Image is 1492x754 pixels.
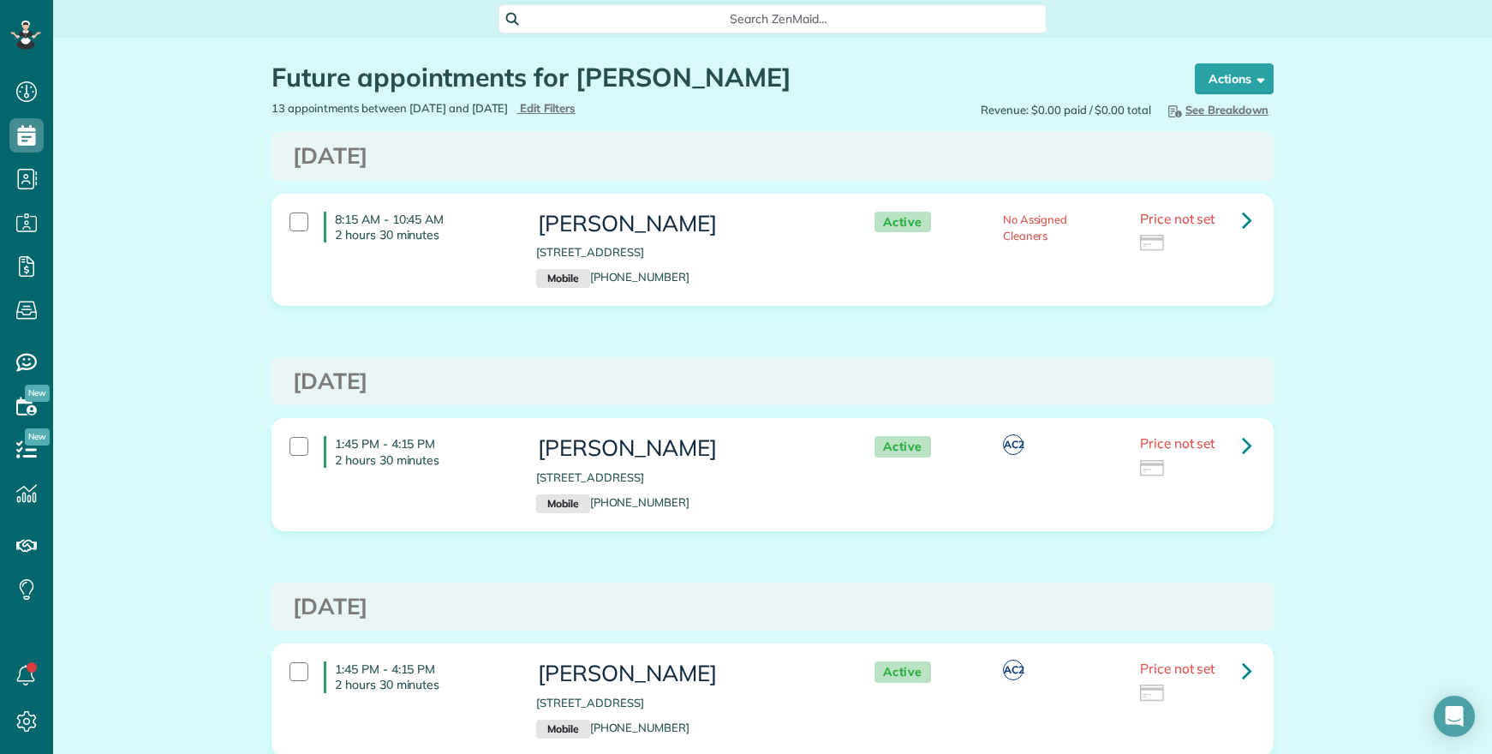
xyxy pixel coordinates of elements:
[25,385,50,402] span: New
[293,144,1252,169] h3: [DATE]
[272,63,1162,92] h1: Future appointments for [PERSON_NAME]
[335,677,510,692] p: 2 hours 30 minutes
[293,595,1252,619] h3: [DATE]
[1140,434,1215,452] span: Price not set
[536,495,689,509] a: Mobile[PHONE_NUMBER]
[1003,434,1024,455] span: AC2
[1003,212,1068,242] span: No Assigned Cleaners
[1195,63,1274,94] button: Actions
[536,494,589,513] small: Mobile
[536,695,839,711] p: [STREET_ADDRESS]
[536,721,689,734] a: Mobile[PHONE_NUMBER]
[1140,460,1166,479] img: icon_credit_card_neutral-3d9a980bd25ce6dbb0f2033d7200983694762465c175678fcbc2d8f4bc43548e.png
[1140,210,1215,227] span: Price not set
[324,212,510,242] h4: 8:15 AM - 10:45 AM
[1003,660,1024,680] span: AC2
[536,661,839,686] h3: [PERSON_NAME]
[536,270,689,284] a: Mobile[PHONE_NUMBER]
[25,428,50,446] span: New
[874,436,931,458] span: Active
[536,244,839,260] p: [STREET_ADDRESS]
[874,661,931,683] span: Active
[536,269,589,288] small: Mobile
[293,369,1252,394] h3: [DATE]
[1160,100,1274,119] button: See Breakdown
[259,100,773,117] div: 13 appointments between [DATE] and [DATE]
[520,101,576,115] span: Edit Filters
[536,212,839,236] h3: [PERSON_NAME]
[324,436,510,467] h4: 1:45 PM - 4:15 PM
[516,101,576,115] a: Edit Filters
[1165,103,1268,117] span: See Breakdown
[536,470,839,486] p: [STREET_ADDRESS]
[1140,660,1215,677] span: Price not set
[874,212,931,233] span: Active
[335,452,510,468] p: 2 hours 30 minutes
[536,720,589,739] small: Mobile
[1434,696,1475,737] div: Open Intercom Messenger
[981,102,1151,118] span: Revenue: $0.00 paid / $0.00 total
[335,227,510,242] p: 2 hours 30 minutes
[536,436,839,461] h3: [PERSON_NAME]
[1140,685,1166,703] img: icon_credit_card_neutral-3d9a980bd25ce6dbb0f2033d7200983694762465c175678fcbc2d8f4bc43548e.png
[1140,235,1166,254] img: icon_credit_card_neutral-3d9a980bd25ce6dbb0f2033d7200983694762465c175678fcbc2d8f4bc43548e.png
[324,661,510,692] h4: 1:45 PM - 4:15 PM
